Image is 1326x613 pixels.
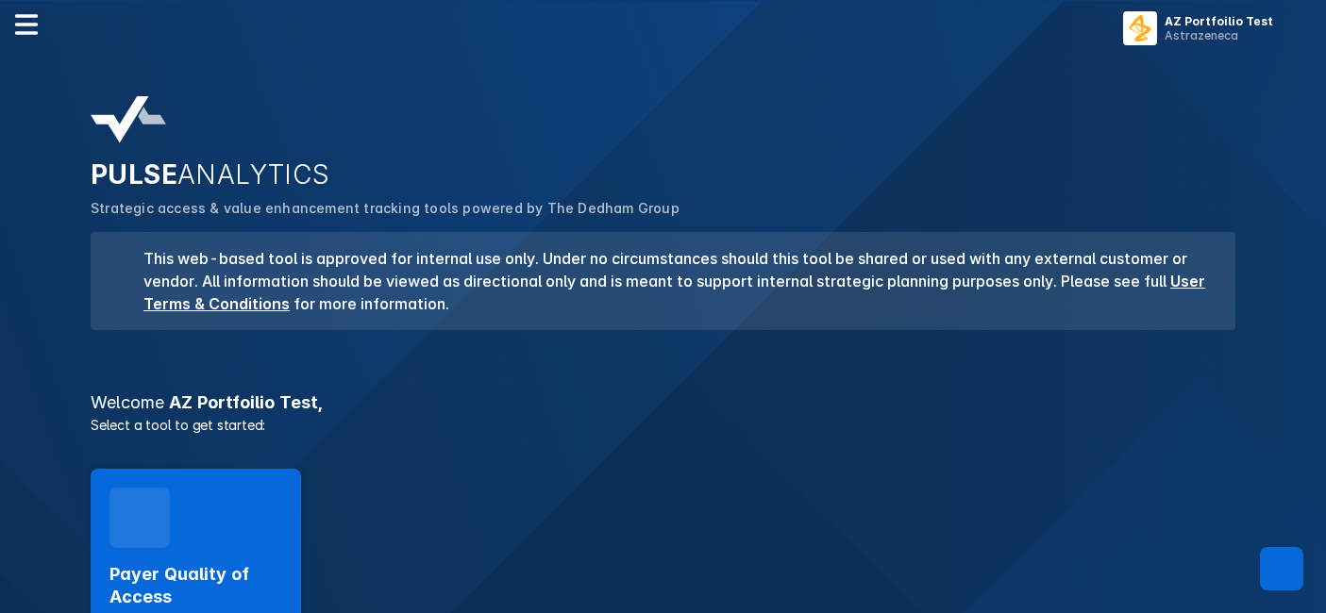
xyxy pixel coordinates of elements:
[177,158,330,191] span: ANALYTICS
[109,563,282,608] h2: Payer Quality of Access
[91,158,1235,191] h2: PULSE
[79,415,1247,435] p: Select a tool to get started:
[132,247,1213,315] h3: This web-based tool is approved for internal use only. Under no circumstances should this tool be...
[91,198,1235,219] p: Strategic access & value enhancement tracking tools powered by The Dedham Group
[91,96,166,143] img: pulse-analytics-logo
[1165,14,1273,28] div: AZ Portfoilio Test
[91,392,164,412] span: Welcome
[1165,28,1273,42] div: Astrazeneca
[1260,547,1303,590] div: Contact Support
[15,13,38,36] img: menu--horizontal.svg
[79,394,1247,411] h3: AZ Portfoilio Test ,
[1127,15,1153,41] img: menu button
